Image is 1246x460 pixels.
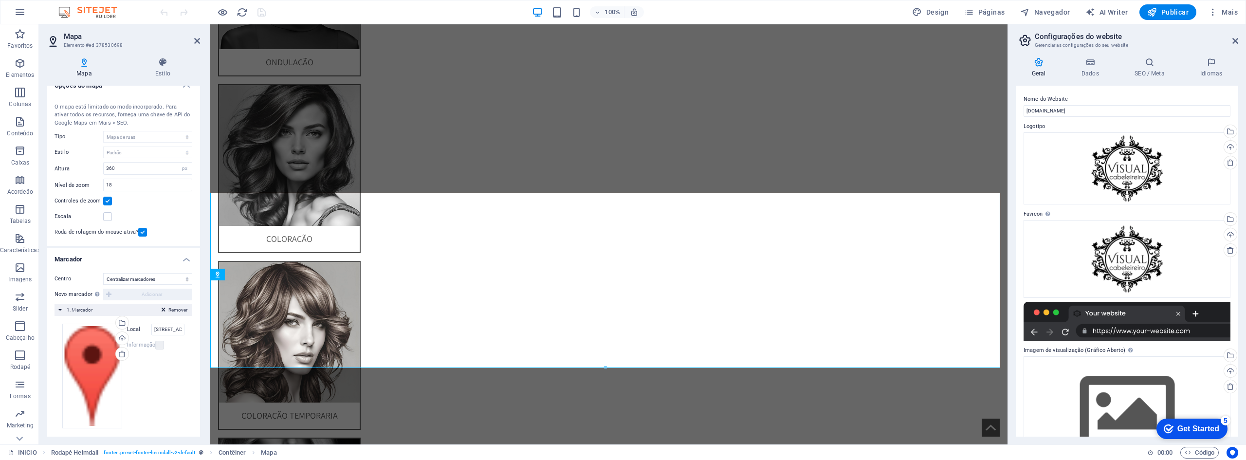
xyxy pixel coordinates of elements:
[178,163,192,174] div: px
[1204,4,1242,20] button: Mais
[630,8,639,17] i: Ao redimensionar, ajusta automaticamente o nível de zoom para caber no dispositivo escolhido.
[605,6,620,18] h6: 100%
[1024,345,1230,356] label: Imagem de visualização (Gráfico Aberto)
[64,41,181,50] h3: Elemento #ed-378530698
[10,217,31,225] p: Tabelas
[6,71,34,79] p: Elementos
[1227,447,1238,459] button: Usercentrics
[55,183,103,188] label: Nível de zoom
[1208,7,1238,17] span: Mais
[1024,220,1230,298] div: VISUAL_Logo2018_PRETO.png
[261,447,276,459] span: Clique para selecionar. Clique duas vezes para editar
[8,447,37,459] a: Clique para cancelar a seleção. Clique duas vezes para abrir as Páginas
[1020,7,1070,17] span: Navegador
[67,307,93,313] span: 1. Marcador
[127,324,151,335] label: Local
[62,324,122,428] div: Selecione arquivos do gerenciador de arquivos, galeria de fotos ou faça upload de arquivo(s)
[912,7,949,17] span: Design
[1024,208,1230,220] label: Favicon
[7,129,33,137] p: Conteúdo
[1024,132,1230,205] div: VISUAL_Logo2018_PRETO.png
[7,42,33,50] p: Favoritos
[127,339,155,351] label: Informação
[219,447,246,459] span: Clique para selecionar. Clique duas vezes para editar
[55,131,103,143] label: Tipo
[908,4,953,20] div: Design (Ctrl+Alt+Y)
[8,276,32,283] p: Imagens
[102,447,195,459] span: . footer .preset-footer-heimdall-v2-default
[55,273,103,285] label: Centro
[9,100,31,108] p: Colunas
[964,7,1005,17] span: Páginas
[55,103,192,128] div: O mapa está limitado ao modo incorporado. Para ativar todos os recursos, forneça uma chave de API...
[10,392,31,400] p: Formas
[1085,7,1128,17] span: AI Writer
[29,11,71,19] div: Get Started
[1065,57,1118,78] h4: Dados
[56,6,129,18] img: Editor Logo
[7,188,33,196] p: Acordeão
[217,6,228,18] button: Clique aqui para sair do modo de visualização e continuar editando
[590,6,624,18] button: 100%
[1024,105,1230,117] input: Nome...
[8,5,79,25] div: Get Started 5 items remaining, 0% complete
[1024,93,1230,105] label: Nome do Website
[1139,4,1196,20] button: Publicar
[1185,447,1214,459] span: Código
[1016,57,1065,78] h4: Geral
[1119,57,1185,78] h4: SEO / Meta
[1164,449,1166,456] span: :
[1081,4,1132,20] button: AI Writer
[1016,4,1074,20] button: Navegador
[237,7,248,18] i: Recarregar página
[1035,41,1219,50] h3: Gerenciar as configurações do seu website
[13,305,28,313] p: Slider
[6,334,35,342] p: Cabeçalho
[908,4,953,20] button: Design
[1157,447,1173,459] span: 00 00
[55,166,103,171] label: Altura
[47,248,200,265] h4: Marcador
[199,450,203,455] i: Este elemento é uma predefinição personalizável
[55,289,103,300] label: Novo marcador
[126,57,200,78] h4: Estilo
[159,306,190,314] button: Remover
[47,57,126,78] h4: Mapa
[1024,121,1230,132] label: Logotipo
[7,422,34,429] p: Marketing
[55,147,103,158] label: Estilo
[236,6,248,18] button: reload
[72,2,82,12] div: 5
[1035,32,1238,41] h2: Configurações do website
[960,4,1008,20] button: Páginas
[55,226,138,238] label: Roda de rolagem do mouse ativa?
[64,32,200,41] h2: Mapa
[1184,57,1238,78] h4: Idiomas
[10,363,31,371] p: Rodapé
[55,195,103,207] label: Controles de zoom
[55,211,103,222] label: Escala
[151,324,184,335] input: Localização...
[1147,7,1189,17] span: Publicar
[1147,447,1173,459] h6: Tempo de sessão
[51,447,98,459] span: Clique para selecionar. Clique duas vezes para editar
[51,447,277,459] nav: breadcrumb
[1180,447,1219,459] button: Código
[11,159,30,166] p: Caixas
[168,306,187,314] span: Remover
